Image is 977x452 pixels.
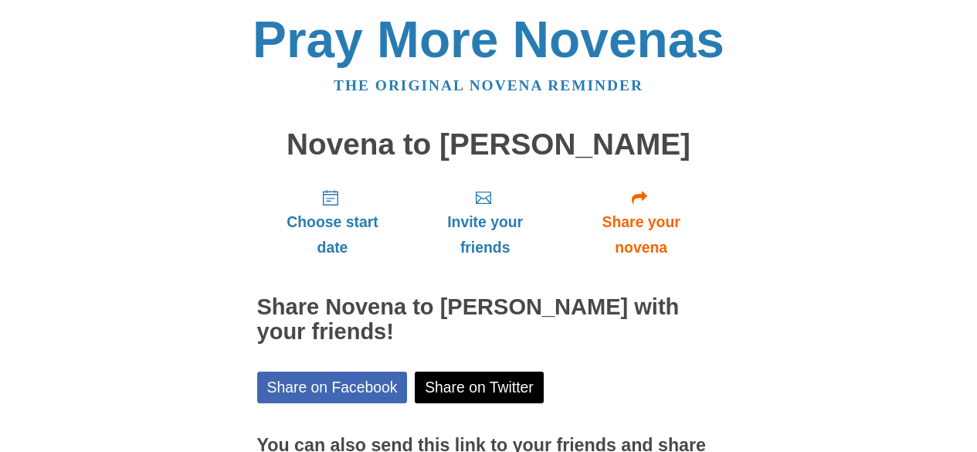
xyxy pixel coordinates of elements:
span: Choose start date [273,209,393,260]
span: Share your novena [578,209,705,260]
a: Share your novena [562,176,721,268]
a: Pray More Novenas [253,11,724,68]
h2: Share Novena to [PERSON_NAME] with your friends! [257,295,721,345]
a: The original novena reminder [334,77,643,93]
a: Share on Twitter [415,372,544,403]
a: Choose start date [257,176,409,268]
a: Share on Facebook [257,372,408,403]
a: Invite your friends [408,176,561,268]
h1: Novena to [PERSON_NAME] [257,128,721,161]
span: Invite your friends [423,209,546,260]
